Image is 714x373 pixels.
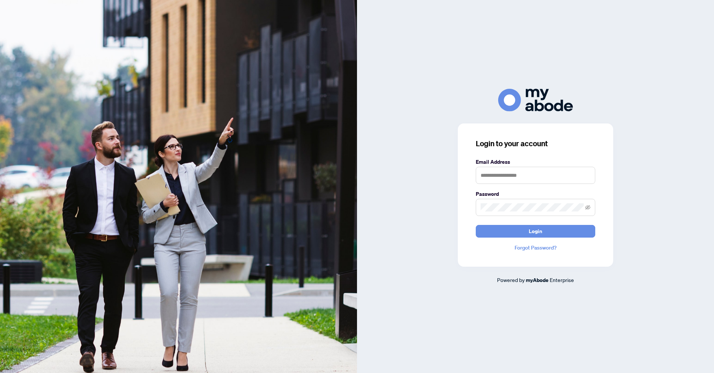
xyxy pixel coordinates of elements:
span: Enterprise [550,276,574,283]
span: eye-invisible [585,205,590,210]
button: Login [476,225,595,238]
a: Forgot Password? [476,244,595,252]
label: Email Address [476,158,595,166]
a: myAbode [526,276,549,284]
img: ma-logo [498,89,573,112]
h3: Login to your account [476,138,595,149]
label: Password [476,190,595,198]
span: Powered by [497,276,525,283]
span: Login [529,225,542,237]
